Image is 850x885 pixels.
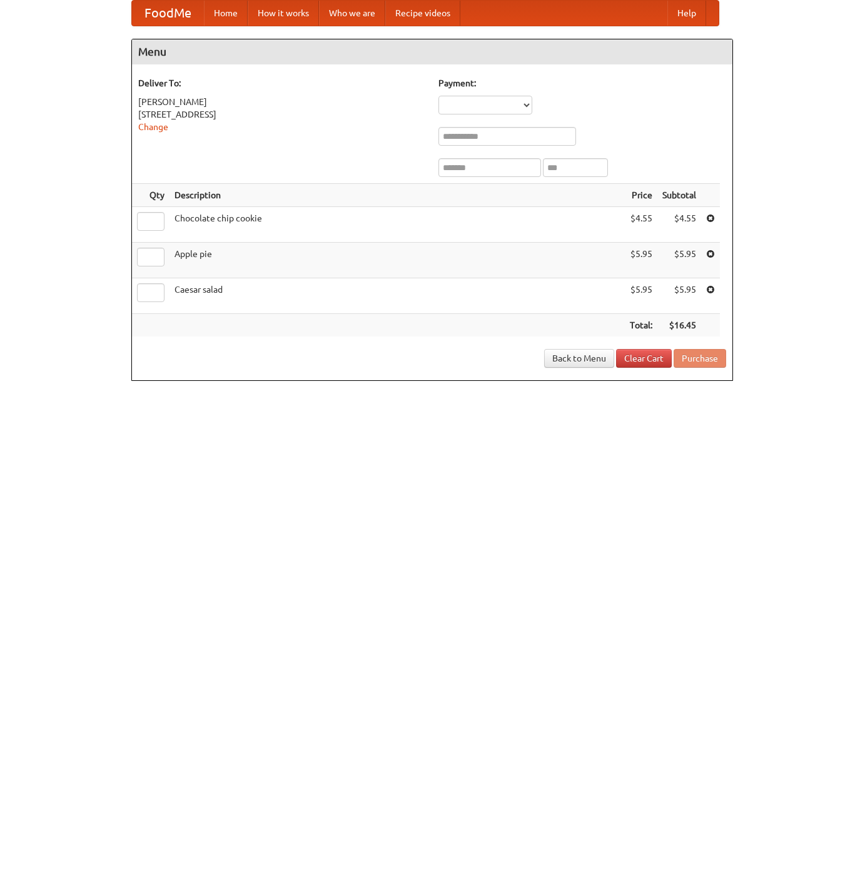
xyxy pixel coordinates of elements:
[169,278,625,314] td: Caesar salad
[138,77,426,89] h5: Deliver To:
[132,184,169,207] th: Qty
[138,108,426,121] div: [STREET_ADDRESS]
[667,1,706,26] a: Help
[544,349,614,368] a: Back to Menu
[204,1,248,26] a: Home
[657,184,701,207] th: Subtotal
[169,207,625,243] td: Chocolate chip cookie
[657,314,701,337] th: $16.45
[438,77,726,89] h5: Payment:
[169,243,625,278] td: Apple pie
[625,207,657,243] td: $4.55
[674,349,726,368] button: Purchase
[657,207,701,243] td: $4.55
[625,243,657,278] td: $5.95
[248,1,319,26] a: How it works
[625,314,657,337] th: Total:
[657,243,701,278] td: $5.95
[625,278,657,314] td: $5.95
[169,184,625,207] th: Description
[138,96,426,108] div: [PERSON_NAME]
[138,122,168,132] a: Change
[625,184,657,207] th: Price
[319,1,385,26] a: Who we are
[132,39,732,64] h4: Menu
[616,349,672,368] a: Clear Cart
[132,1,204,26] a: FoodMe
[657,278,701,314] td: $5.95
[385,1,460,26] a: Recipe videos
